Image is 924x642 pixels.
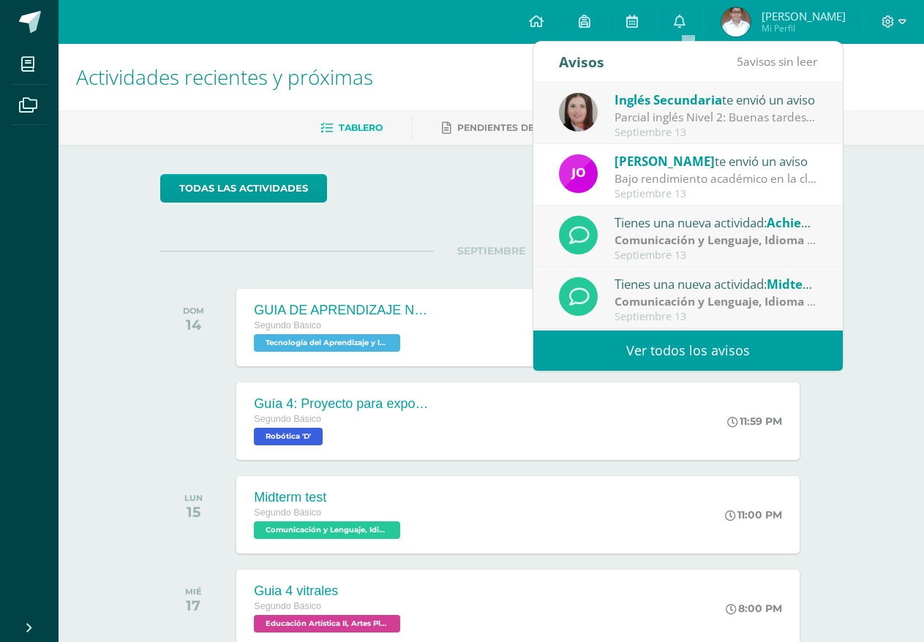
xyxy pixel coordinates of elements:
div: Midterm test [254,490,404,505]
div: Septiembre 13 [615,126,818,139]
a: Tablero [320,116,383,140]
div: 15 [184,503,203,521]
span: [PERSON_NAME] [762,9,846,23]
div: GUIA DE APRENDIZAJE NO 3 [254,303,429,318]
span: Midterm test [767,276,846,292]
span: Achievement test [767,214,874,231]
span: SEPTIEMBRE [434,244,549,257]
a: Ver todos los avisos [533,331,843,371]
div: 11:00 PM [725,508,782,521]
div: 14 [183,316,204,333]
div: Tienes una nueva actividad: [615,213,818,232]
div: | Prueba de Logro [615,232,818,249]
span: Comunicación y Lenguaje, Idioma Extranjero Inglés 'D' [254,521,400,539]
div: | Parcial [615,293,818,310]
div: Tienes una nueva actividad: [615,274,818,293]
span: 5 [737,53,743,69]
div: Septiembre 13 [615,188,818,200]
span: Inglés Secundaria [615,91,722,108]
span: Segundo Básico [254,507,321,518]
a: todas las Actividades [160,174,327,203]
span: Segundo Básico [254,601,321,611]
div: Bajo rendimiento académico en la clase de Religión : Buenas tardes, estimado padre de familia: Me... [615,170,818,187]
span: Robótica 'D' [254,428,323,445]
a: Pendientes de entrega [442,116,582,140]
div: te envió un aviso [615,90,818,109]
span: [PERSON_NAME] [615,153,715,170]
div: MIÉ [185,586,202,597]
div: 17 [185,597,202,614]
div: LUN [184,493,203,503]
span: Actividades recientes y próximas [76,63,373,91]
img: 6614adf7432e56e5c9e182f11abb21f1.png [559,154,598,193]
strong: Comunicación y Lenguaje, Idioma Extranjero Inglés [615,232,904,248]
img: c6c55850625d03b804869e3fe2a73493.png [721,7,751,37]
div: Septiembre 13 [615,311,818,323]
img: 8af0450cf43d44e38c4a1497329761f3.png [559,93,598,132]
span: Educación Artística II, Artes Plásticas 'D' [254,615,400,632]
span: Tecnología del Aprendizaje y la Comunicación (Informática) 'D' [254,334,400,352]
span: Segundo Básico [254,320,321,331]
span: Pendientes de entrega [457,122,582,133]
div: Guia 4 vitrales [254,584,404,599]
div: te envió un aviso [615,151,818,170]
span: Tablero [339,122,383,133]
div: Avisos [559,42,604,82]
div: Parcial inglés Nivel 2: Buenas tardes: Perdone por interrumpir su descanso. Solicito de su apoyo ... [615,109,818,126]
span: Segundo Básico [254,414,321,424]
div: Guía 4: Proyecto para exposición [254,396,429,412]
div: DOM [183,306,204,316]
div: Septiembre 13 [615,249,818,262]
span: Mi Perfil [762,22,846,34]
strong: Comunicación y Lenguaje, Idioma Extranjero Inglés [615,293,904,309]
div: 8:00 PM [726,602,782,615]
div: 11:59 PM [727,415,782,428]
span: avisos sin leer [737,53,817,69]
